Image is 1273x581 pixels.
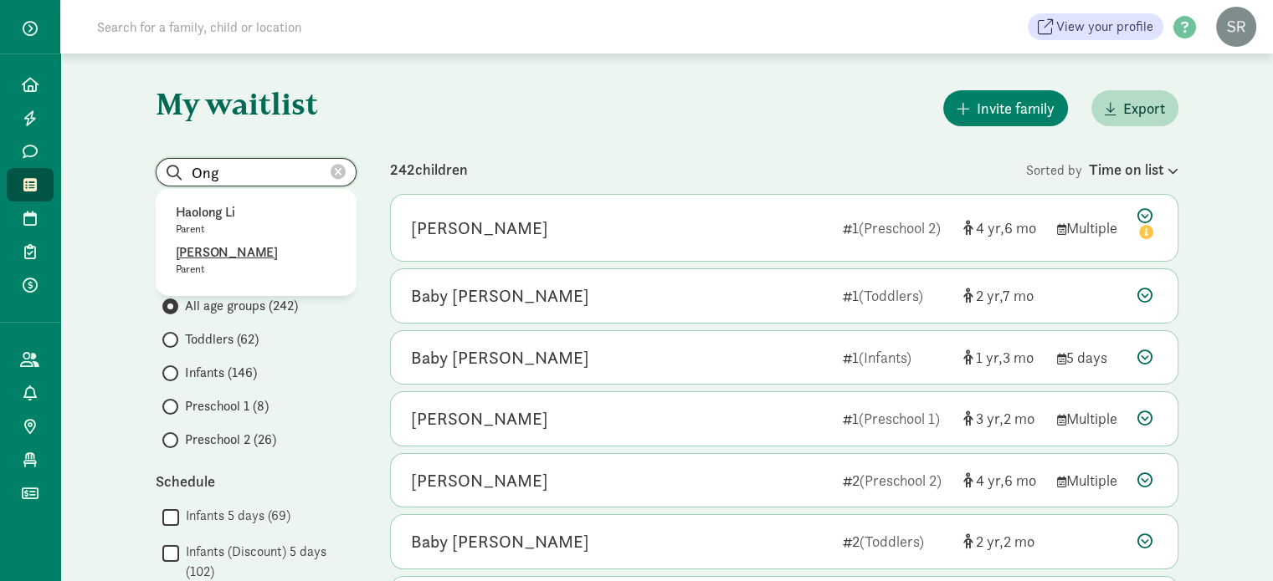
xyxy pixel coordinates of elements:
[185,430,276,450] span: Preschool 2 (26)
[963,346,1044,369] div: [object Object]
[976,409,1004,428] span: 3
[843,346,950,369] div: 1
[843,530,950,553] div: 2
[1056,17,1153,37] span: View your profile
[411,344,589,371] div: Baby Segal
[963,530,1044,553] div: [object Object]
[185,296,298,316] span: All age groups (242)
[859,409,940,428] span: (Preschool 1)
[157,159,356,186] input: Search list...
[976,286,1003,305] span: 2
[963,469,1044,492] div: [object Object]
[411,528,589,555] div: Baby Kwak
[976,348,1003,367] span: 1
[1028,13,1163,40] a: View your profile
[977,97,1055,120] span: Invite family
[843,469,950,492] div: 2
[1189,501,1273,581] iframe: Chat Widget
[963,407,1044,430] div: [object Object]
[859,218,941,237] span: (Preschool 2)
[185,329,259,349] span: Toddlers (62)
[843,407,950,430] div: 1
[1091,90,1178,126] button: Export
[176,242,336,262] p: [PERSON_NAME]
[185,363,257,383] span: Infants (146)
[411,467,548,494] div: Hudson Hardin
[1123,97,1165,120] span: Export
[411,405,548,432] div: Eva Kim
[185,396,269,416] span: Preschool 1 (8)
[156,470,357,492] div: Schedule
[976,471,1004,490] span: 4
[1057,407,1124,430] div: Multiple
[1004,218,1036,237] span: 6
[859,286,923,305] span: (Toddlers)
[976,532,1004,551] span: 2
[390,158,1026,181] div: 242 children
[963,284,1044,307] div: [object Object]
[411,283,589,309] div: Baby Ghuman
[176,202,336,222] p: Haolong Li
[1057,217,1124,239] div: Multiple
[859,348,911,367] span: (Infants)
[843,284,950,307] div: 1
[943,90,1068,126] button: Invite family
[1003,348,1034,367] span: 3
[176,222,336,236] p: Parent
[1057,346,1124,369] div: 5 days
[976,218,1004,237] span: 4
[1004,471,1036,490] span: 6
[843,217,950,239] div: 1
[411,215,548,242] div: Emory Hardin
[1057,469,1124,492] div: Multiple
[860,532,924,551] span: (Toddlers)
[156,87,357,120] h1: My waitlist
[1004,532,1034,551] span: 2
[1003,286,1034,305] span: 7
[176,262,336,276] p: Parent
[87,10,557,43] input: Search for a family, child or location
[860,471,942,490] span: (Preschool 2)
[179,506,290,526] label: Infants 5 days (69)
[1004,409,1034,428] span: 2
[1026,158,1178,181] div: Sorted by
[1089,158,1178,181] div: Time on list
[963,217,1044,239] div: [object Object]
